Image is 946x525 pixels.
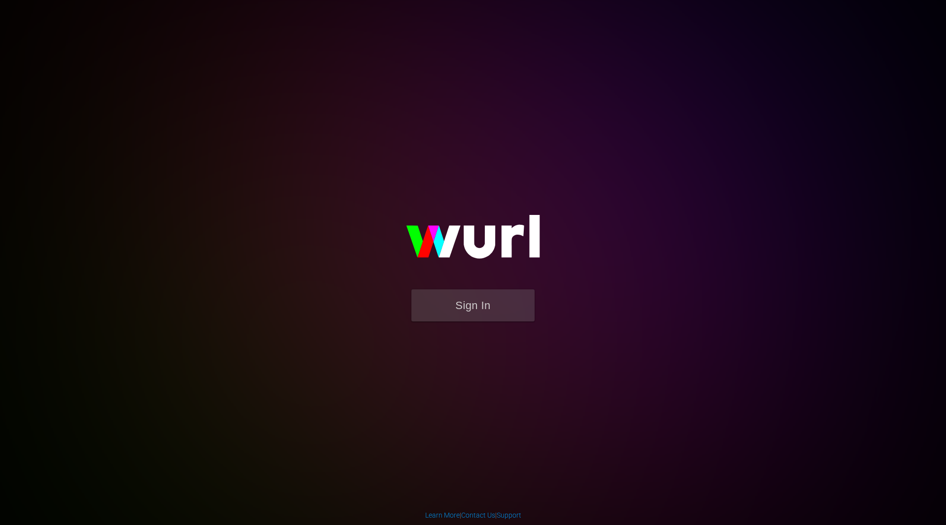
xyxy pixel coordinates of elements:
a: Contact Us [461,511,495,519]
button: Sign In [411,289,535,321]
div: | | [425,510,521,520]
a: Learn More [425,511,460,519]
a: Support [497,511,521,519]
img: wurl-logo-on-black-223613ac3d8ba8fe6dc639794a292ebdb59501304c7dfd60c99c58986ef67473.svg [374,194,572,289]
